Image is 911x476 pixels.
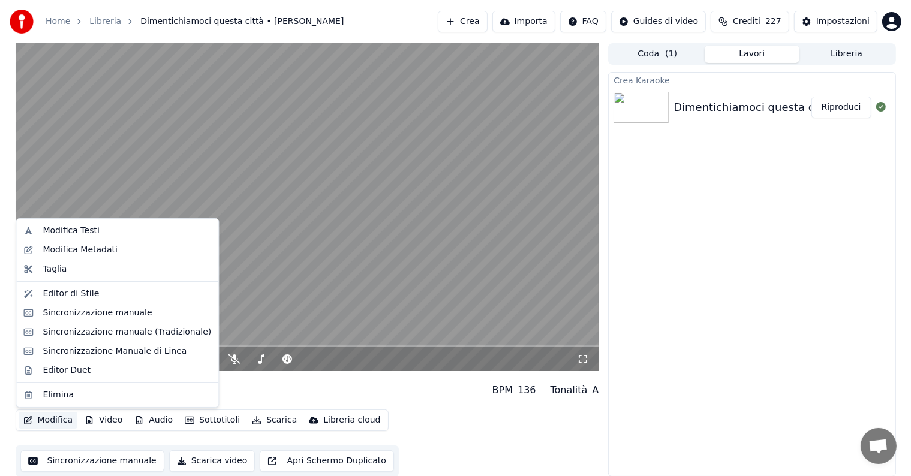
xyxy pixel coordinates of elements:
button: Libreria [799,46,894,63]
div: BPM [492,383,513,397]
div: Editor Duet [43,364,91,376]
div: Taglia [43,263,67,275]
button: Sottotitoli [180,412,245,429]
button: Scarica video [169,450,255,472]
div: Sincronizzazione manuale [43,307,152,319]
button: Sincronizzazione manuale [20,450,164,472]
span: 227 [765,16,781,28]
div: Modifica Testi [43,225,99,237]
div: Libreria cloud [323,414,380,426]
div: Modifica Metadati [43,244,118,256]
img: youka [10,10,34,34]
span: ( 1 ) [665,48,677,60]
a: Libreria [89,16,121,28]
div: A [592,383,599,397]
button: Video [80,412,127,429]
button: Crediti227 [711,11,789,32]
button: Audio [130,412,178,429]
button: Guides di video [611,11,706,32]
div: Sincronizzazione Manuale di Linea [43,345,187,357]
span: Crediti [733,16,760,28]
div: Editor di Stile [43,288,99,300]
div: Crea Karaoke [609,73,895,87]
span: Dimentichiamoci questa città • [PERSON_NAME] [140,16,344,28]
div: Elimina [43,389,74,401]
button: Importa [492,11,555,32]
a: Aprire la chat [861,428,897,464]
button: Modifica [19,412,78,429]
button: Scarica [247,412,302,429]
button: FAQ [560,11,606,32]
nav: breadcrumb [46,16,344,28]
button: Riproduci [811,97,871,118]
button: Impostazioni [794,11,877,32]
button: Apri Schermo Duplicato [260,450,393,472]
a: Home [46,16,70,28]
div: Sincronizzazione manuale (Tradizionale) [43,326,211,338]
button: Crea [438,11,487,32]
button: Coda [610,46,705,63]
button: Lavori [705,46,799,63]
div: Impostazioni [816,16,870,28]
div: 136 [518,383,536,397]
div: Tonalità [551,383,588,397]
